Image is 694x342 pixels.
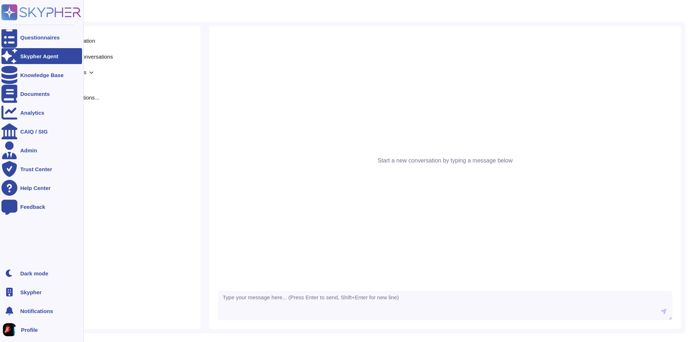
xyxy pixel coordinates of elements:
[20,166,52,172] div: Trust Center
[20,308,53,314] span: Notifications
[20,72,64,78] div: Knowledge Base
[21,327,38,333] span: Profile
[1,322,21,338] button: user
[1,142,82,158] a: Admin
[1,86,82,102] a: Documents
[1,161,82,177] a: Trust Center
[1,48,82,64] a: Skypher Agent
[20,185,51,191] div: Help Center
[20,129,48,134] div: CAIQ / SIG
[40,35,192,46] span: New conversation
[20,148,37,153] div: Admin
[3,323,16,336] img: user
[20,271,48,276] div: Dark mode
[1,105,82,121] a: Analytics
[1,199,82,215] a: Feedback
[1,180,82,196] a: Help Center
[1,29,82,45] a: Questionnaires
[40,95,192,100] div: Loading conversations...
[1,67,82,83] a: Knowledge Base
[40,51,192,62] span: Search old conversations
[20,35,60,40] div: Questionnaires
[1,123,82,139] a: CAIQ / SIG
[40,86,192,92] div: Conversations
[20,204,45,210] div: Feedback
[20,110,44,115] div: Analytics
[20,54,58,59] div: Skypher Agent
[40,67,192,78] span: Advanced options
[218,35,672,287] div: Start a new conversation by typing a message below
[20,91,50,97] div: Documents
[20,290,42,295] span: Skypher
